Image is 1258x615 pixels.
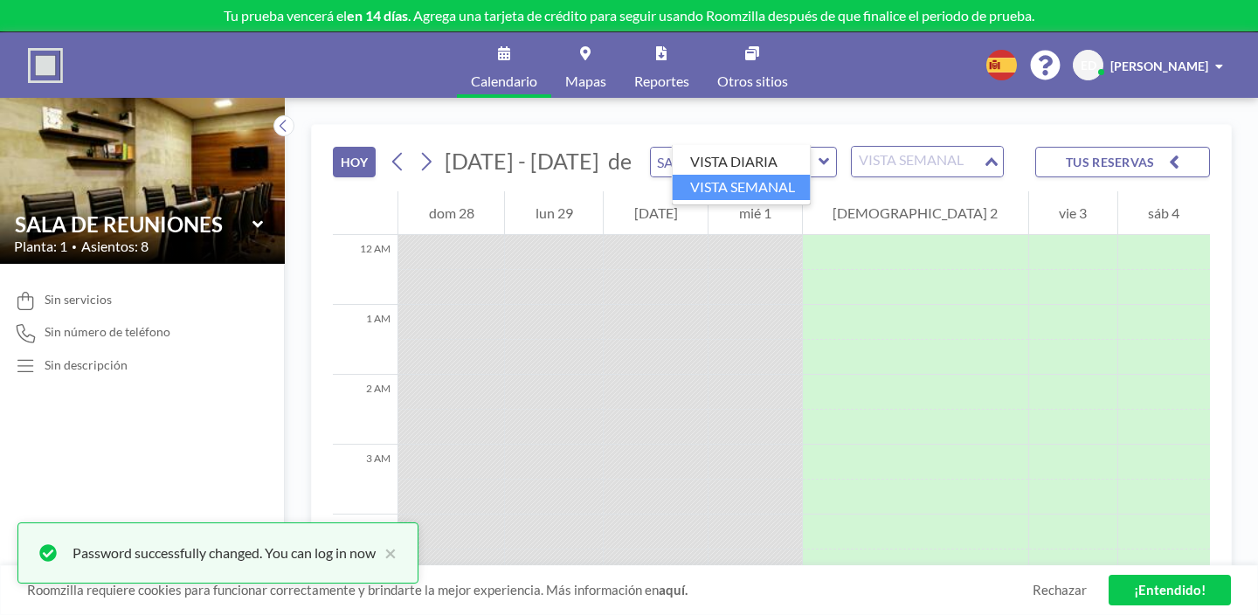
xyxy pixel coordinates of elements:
[854,150,981,173] input: Search for option
[565,74,606,88] span: Mapas
[1081,58,1096,73] span: ED
[333,375,397,445] div: 2 AM
[45,292,112,307] span: Sin servicios
[45,324,170,340] span: Sin número de teléfono
[708,191,801,235] div: mié 1
[604,191,708,235] div: [DATE]
[1035,147,1210,177] button: TUS RESERVAS
[1029,191,1117,235] div: vie 3
[333,305,397,375] div: 1 AM
[15,211,252,237] input: SALA DE REUNIONES
[634,74,689,88] span: Reportes
[457,32,551,98] a: Calendario
[445,148,599,174] span: [DATE] - [DATE]
[1033,582,1087,598] a: Rechazar
[27,582,1033,598] span: Roomzilla requiere cookies para funcionar correctamente y brindarte la mejor experiencia. Más inf...
[1109,575,1231,605] a: ¡Entendido!
[551,32,620,98] a: Mapas
[333,445,397,515] div: 3 AM
[1110,59,1208,73] span: [PERSON_NAME]
[620,32,703,98] a: Reportes
[333,235,397,305] div: 12 AM
[72,241,77,252] span: •
[45,357,128,373] div: Sin descripción
[803,191,1028,235] div: [DEMOGRAPHIC_DATA] 2
[333,515,397,584] div: 4 AM
[852,147,1003,176] div: Search for option
[376,542,397,563] button: close
[659,582,688,598] a: aquí.
[73,542,376,563] div: Password successfully changed. You can log in now
[703,32,802,98] a: Otros sitios
[1118,191,1210,235] div: sáb 4
[333,147,376,177] button: HOY
[347,7,408,24] b: en 14 días
[28,48,63,83] img: organization-logo
[81,238,149,255] span: Asientos: 8
[717,74,788,88] span: Otros sitios
[14,238,67,255] span: Planta: 1
[471,74,537,88] span: Calendario
[608,148,632,175] span: de
[651,148,819,176] input: SALA DE REUNIONES
[398,191,504,235] div: dom 28
[505,191,603,235] div: lun 29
